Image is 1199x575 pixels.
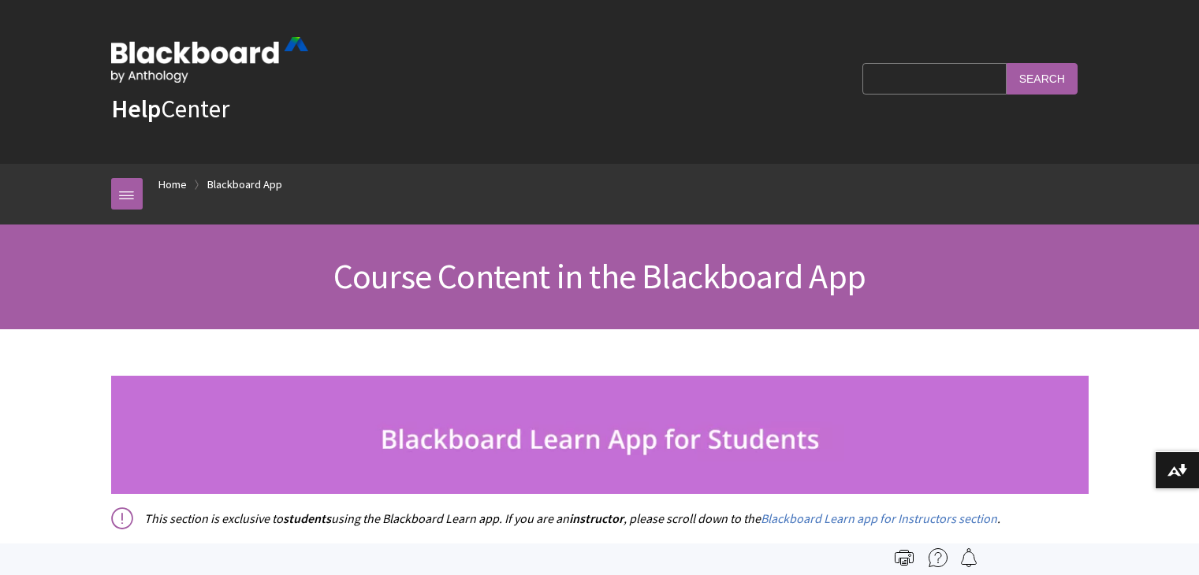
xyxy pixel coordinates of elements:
span: students [283,510,331,526]
a: Home [158,175,187,195]
img: studnets_banner [111,376,1089,494]
img: Follow this page [959,548,978,567]
a: Blackboard App [207,175,282,195]
p: This section is exclusive to using the Blackboard Learn app. If you are an , please scroll down t... [111,510,1089,527]
img: More help [929,548,948,567]
img: Print [895,548,914,567]
a: HelpCenter [111,93,229,124]
span: instructor [569,510,624,526]
a: Blackboard Learn app for Instructors section [761,510,997,527]
span: Course Content in the Blackboard App [333,254,866,298]
strong: Help [111,93,161,124]
input: Search [1007,63,1078,94]
img: Blackboard by Anthology [111,37,308,83]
